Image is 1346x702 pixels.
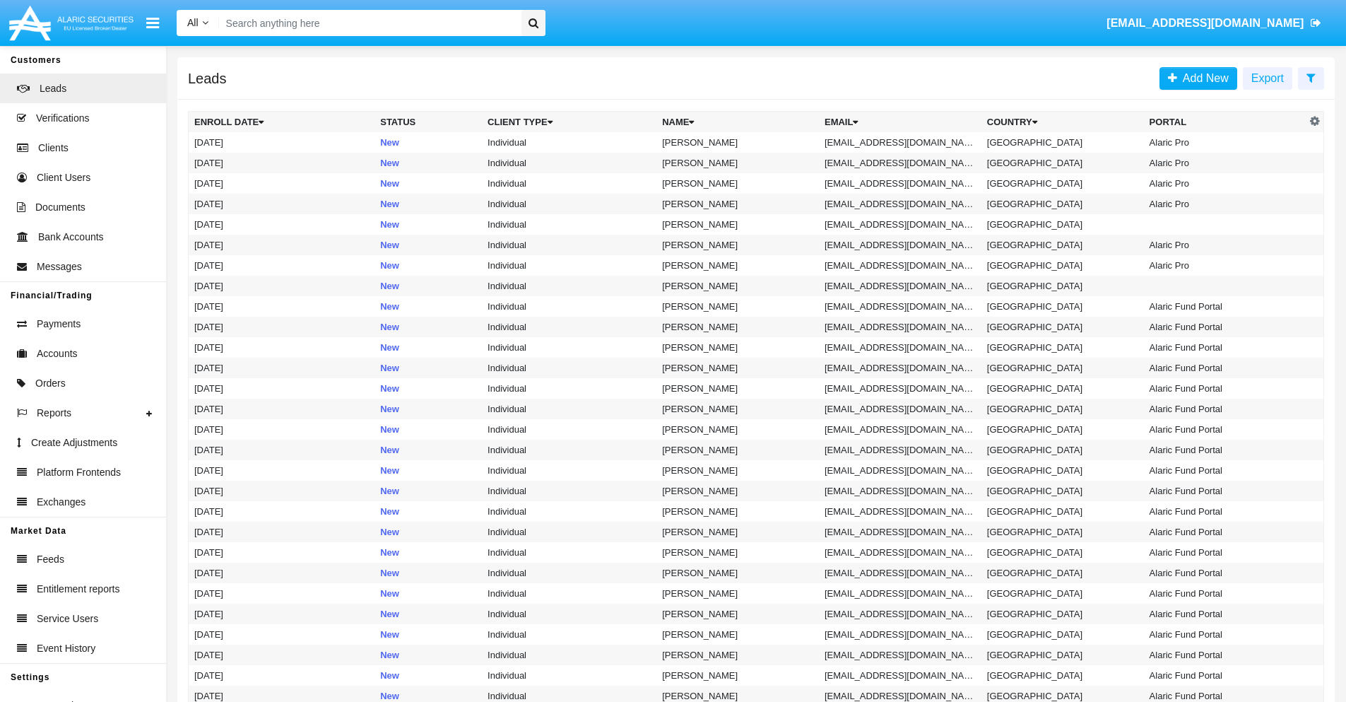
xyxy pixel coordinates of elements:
[189,153,375,173] td: [DATE]
[819,194,981,214] td: [EMAIL_ADDRESS][DOMAIN_NAME]
[819,501,981,522] td: [EMAIL_ADDRESS][DOMAIN_NAME]
[189,583,375,604] td: [DATE]
[1144,645,1306,665] td: Alaric Fund Portal
[981,645,1144,665] td: [GEOGRAPHIC_DATA]
[656,419,819,440] td: [PERSON_NAME]
[374,296,482,317] td: New
[656,399,819,419] td: [PERSON_NAME]
[189,194,375,214] td: [DATE]
[819,173,981,194] td: [EMAIL_ADDRESS][DOMAIN_NAME]
[819,153,981,173] td: [EMAIL_ADDRESS][DOMAIN_NAME]
[374,501,482,522] td: New
[981,665,1144,686] td: [GEOGRAPHIC_DATA]
[981,583,1144,604] td: [GEOGRAPHIC_DATA]
[37,465,121,480] span: Platform Frontends
[482,276,656,296] td: Individual
[374,173,482,194] td: New
[656,378,819,399] td: [PERSON_NAME]
[819,522,981,542] td: [EMAIL_ADDRESS][DOMAIN_NAME]
[819,214,981,235] td: [EMAIL_ADDRESS][DOMAIN_NAME]
[1251,72,1284,84] span: Export
[37,582,120,597] span: Entitlement reports
[374,665,482,686] td: New
[35,376,66,391] span: Orders
[656,132,819,153] td: [PERSON_NAME]
[374,563,482,583] td: New
[981,563,1144,583] td: [GEOGRAPHIC_DATA]
[482,665,656,686] td: Individual
[482,419,656,440] td: Individual
[981,522,1144,542] td: [GEOGRAPHIC_DATA]
[819,563,981,583] td: [EMAIL_ADDRESS][DOMAIN_NAME]
[374,460,482,481] td: New
[1144,563,1306,583] td: Alaric Fund Portal
[482,153,656,173] td: Individual
[482,255,656,276] td: Individual
[981,132,1144,153] td: [GEOGRAPHIC_DATA]
[189,624,375,645] td: [DATE]
[482,378,656,399] td: Individual
[374,194,482,214] td: New
[1144,358,1306,378] td: Alaric Fund Portal
[189,112,375,133] th: Enroll Date
[37,406,71,421] span: Reports
[187,17,199,28] span: All
[374,378,482,399] td: New
[374,624,482,645] td: New
[1100,4,1328,43] a: [EMAIL_ADDRESS][DOMAIN_NAME]
[189,542,375,563] td: [DATE]
[189,399,375,419] td: [DATE]
[656,563,819,583] td: [PERSON_NAME]
[189,378,375,399] td: [DATE]
[981,604,1144,624] td: [GEOGRAPHIC_DATA]
[1144,317,1306,337] td: Alaric Fund Portal
[189,665,375,686] td: [DATE]
[981,624,1144,645] td: [GEOGRAPHIC_DATA]
[656,235,819,255] td: [PERSON_NAME]
[374,481,482,501] td: New
[656,358,819,378] td: [PERSON_NAME]
[981,542,1144,563] td: [GEOGRAPHIC_DATA]
[482,132,656,153] td: Individual
[819,624,981,645] td: [EMAIL_ADDRESS][DOMAIN_NAME]
[189,563,375,583] td: [DATE]
[981,296,1144,317] td: [GEOGRAPHIC_DATA]
[981,378,1144,399] td: [GEOGRAPHIC_DATA]
[981,194,1144,214] td: [GEOGRAPHIC_DATA]
[656,153,819,173] td: [PERSON_NAME]
[37,259,82,274] span: Messages
[656,645,819,665] td: [PERSON_NAME]
[1144,132,1306,153] td: Alaric Pro
[482,214,656,235] td: Individual
[1144,624,1306,645] td: Alaric Fund Portal
[189,317,375,337] td: [DATE]
[656,583,819,604] td: [PERSON_NAME]
[819,112,981,133] th: Email
[482,296,656,317] td: Individual
[1144,112,1306,133] th: Portal
[482,460,656,481] td: Individual
[819,378,981,399] td: [EMAIL_ADDRESS][DOMAIN_NAME]
[374,440,482,460] td: New
[1144,235,1306,255] td: Alaric Pro
[981,317,1144,337] td: [GEOGRAPHIC_DATA]
[656,440,819,460] td: [PERSON_NAME]
[819,235,981,255] td: [EMAIL_ADDRESS][DOMAIN_NAME]
[189,501,375,522] td: [DATE]
[177,16,219,30] a: All
[482,235,656,255] td: Individual
[819,440,981,460] td: [EMAIL_ADDRESS][DOMAIN_NAME]
[656,665,819,686] td: [PERSON_NAME]
[981,481,1144,501] td: [GEOGRAPHIC_DATA]
[189,337,375,358] td: [DATE]
[981,276,1144,296] td: [GEOGRAPHIC_DATA]
[1144,399,1306,419] td: Alaric Fund Portal
[37,170,90,185] span: Client Users
[981,399,1144,419] td: [GEOGRAPHIC_DATA]
[656,460,819,481] td: [PERSON_NAME]
[819,481,981,501] td: [EMAIL_ADDRESS][DOMAIN_NAME]
[7,2,136,44] img: Logo image
[189,235,375,255] td: [DATE]
[482,501,656,522] td: Individual
[37,641,95,656] span: Event History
